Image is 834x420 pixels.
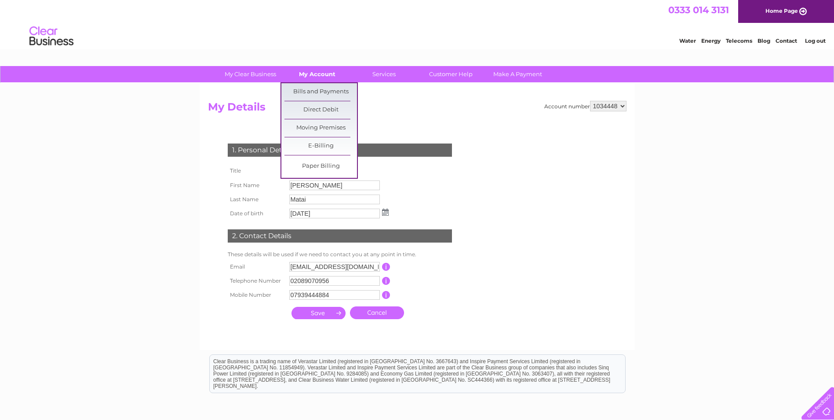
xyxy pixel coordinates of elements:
th: Last Name [226,192,287,206]
img: logo.png [29,23,74,50]
td: These details will be used if we need to contact you at any point in time. [226,249,454,260]
th: First Name [226,178,287,192]
a: My Account [281,66,353,82]
div: Clear Business is a trading name of Verastar Limited (registered in [GEOGRAPHIC_DATA] No. 3667643... [210,5,625,43]
a: Water [679,37,696,44]
th: Title [226,163,287,178]
img: ... [382,209,389,216]
a: Bills and Payments [284,83,357,101]
a: Direct Debit [284,101,357,119]
div: Account number [544,101,626,111]
input: Information [382,277,390,285]
div: 1. Personal Details [228,144,452,157]
a: Telecoms [726,37,752,44]
input: Information [382,263,390,271]
input: Submit [291,307,346,319]
a: Log out [805,37,826,44]
a: Energy [701,37,721,44]
a: My Clear Business [214,66,287,82]
th: Email [226,260,287,274]
th: Date of birth [226,206,287,221]
a: 0333 014 3131 [668,4,729,15]
a: Cancel [350,306,404,319]
h2: My Details [208,101,626,118]
a: Moving Premises [284,119,357,137]
a: Paper Billing [284,158,357,175]
a: Services [348,66,420,82]
input: Information [382,291,390,299]
a: Contact [776,37,797,44]
a: Customer Help [415,66,487,82]
th: Mobile Number [226,288,287,302]
a: E-Billing [284,137,357,155]
th: Telephone Number [226,274,287,288]
a: Make A Payment [481,66,554,82]
a: Blog [758,37,770,44]
div: 2. Contact Details [228,229,452,243]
